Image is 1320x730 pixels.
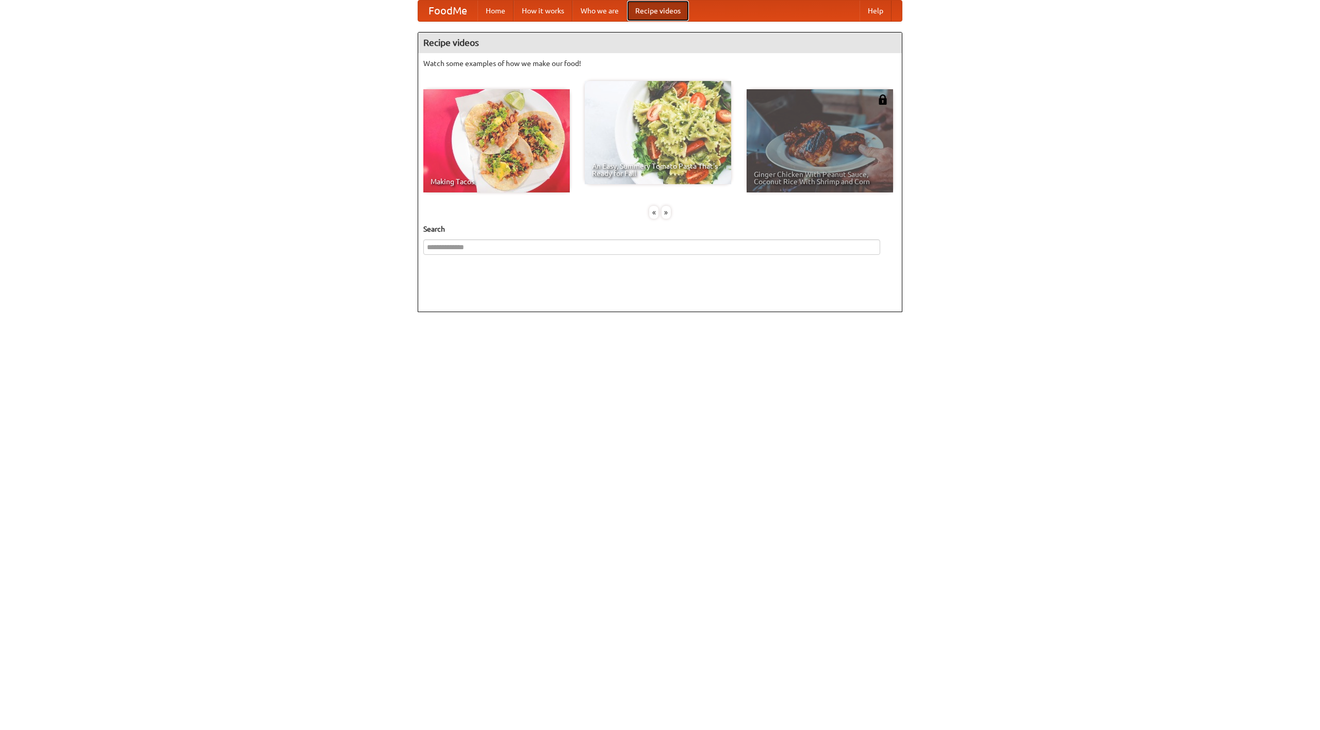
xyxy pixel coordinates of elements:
span: Making Tacos [431,178,563,185]
a: Home [477,1,514,21]
a: Help [860,1,892,21]
p: Watch some examples of how we make our food! [423,58,897,69]
h4: Recipe videos [418,33,902,53]
span: An Easy, Summery Tomato Pasta That's Ready for Fall [592,163,724,177]
a: Making Tacos [423,89,570,192]
a: An Easy, Summery Tomato Pasta That's Ready for Fall [585,81,731,184]
a: Recipe videos [627,1,689,21]
a: How it works [514,1,572,21]
a: Who we are [572,1,627,21]
h5: Search [423,224,897,234]
a: FoodMe [418,1,477,21]
img: 483408.png [878,94,888,105]
div: » [662,206,671,219]
div: « [649,206,658,219]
